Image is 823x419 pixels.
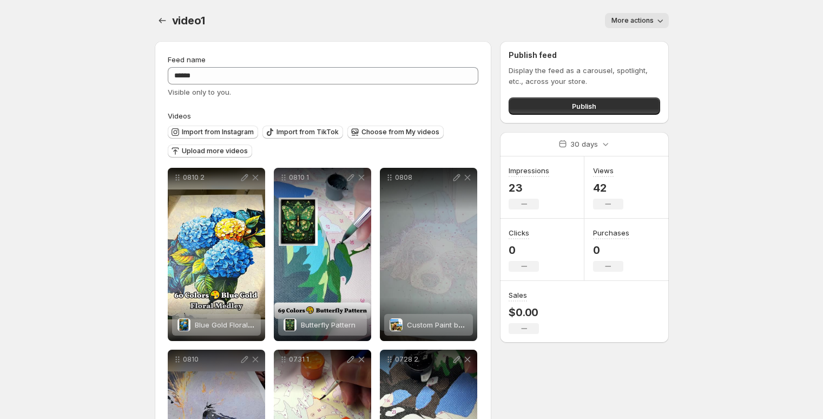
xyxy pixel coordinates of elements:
span: Visible only to you. [168,88,231,96]
span: Custom Paint by Numbers Kit [407,320,505,329]
button: Publish [509,97,660,115]
button: Choose from My videos [347,126,444,139]
button: Import from Instagram [168,126,258,139]
p: 0810 2 [183,173,239,182]
span: Upload more videos [182,147,248,155]
p: 0731 1 [289,355,345,364]
p: 23 [509,181,549,194]
p: 0810 1 [289,173,345,182]
span: Butterfly Pattern [301,320,355,329]
span: video1 [172,14,205,27]
h3: Clicks [509,227,529,238]
button: Settings [155,13,170,28]
span: Videos [168,112,191,120]
span: Publish [572,101,596,112]
p: 0810 [183,355,239,364]
span: Import from Instagram [182,128,254,136]
div: 0808Custom Paint by Numbers KitCustom Paint by Numbers Kit [380,168,477,341]
span: Choose from My videos [361,128,439,136]
img: Butterfly Pattern [284,318,297,331]
p: 0 [593,244,629,257]
p: 30 days [570,139,598,149]
img: Custom Paint by Numbers Kit [390,318,403,331]
p: 42 [593,181,623,194]
div: 0810 2Blue Gold Floral MedleyBlue Gold Floral Medley [168,168,265,341]
p: 0808 [395,173,451,182]
h3: Impressions [509,165,549,176]
span: More actions [611,16,654,25]
h2: Publish feed [509,50,660,61]
span: Import from TikTok [276,128,339,136]
h3: Views [593,165,614,176]
h3: Purchases [593,227,629,238]
button: Upload more videos [168,145,252,158]
div: 0810 1Butterfly PatternButterfly Pattern [274,168,371,341]
button: Import from TikTok [262,126,343,139]
img: Blue Gold Floral Medley [177,318,190,331]
h3: Sales [509,290,527,300]
p: Display the feed as a carousel, spotlight, etc., across your store. [509,65,660,87]
button: More actions [605,13,669,28]
p: 0728 2 [395,355,451,364]
span: Feed name [168,55,206,64]
span: Blue Gold Floral Medley [195,320,274,329]
p: 0 [509,244,539,257]
p: $0.00 [509,306,539,319]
